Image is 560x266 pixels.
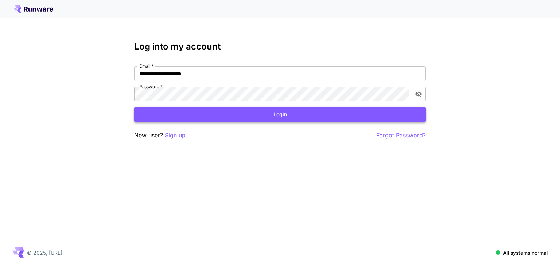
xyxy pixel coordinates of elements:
[376,131,426,140] button: Forgot Password?
[412,87,425,101] button: toggle password visibility
[27,249,62,257] p: © 2025, [URL]
[165,131,186,140] button: Sign up
[134,42,426,52] h3: Log into my account
[134,107,426,122] button: Login
[139,83,163,90] label: Password
[134,131,186,140] p: New user?
[503,249,548,257] p: All systems normal
[139,63,153,69] label: Email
